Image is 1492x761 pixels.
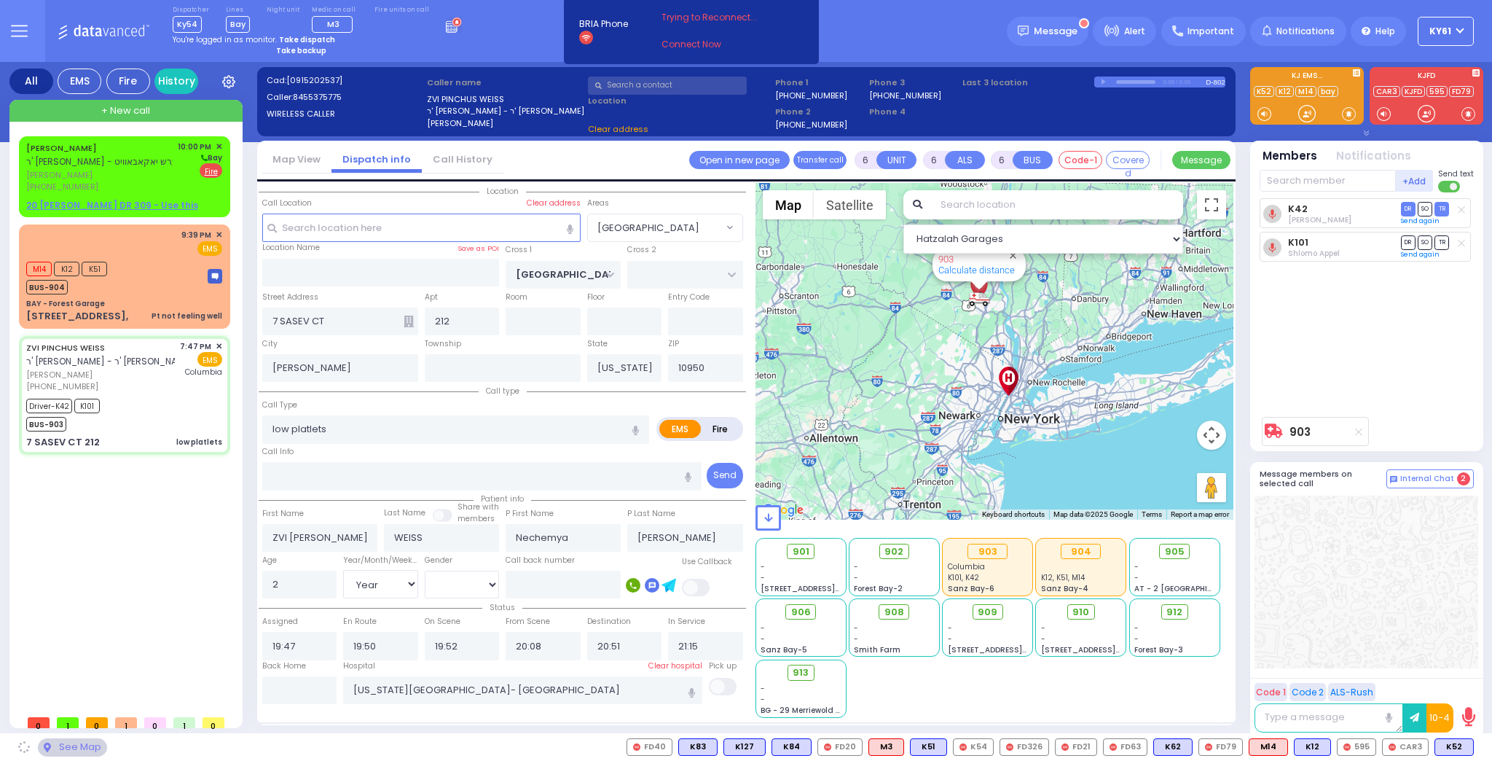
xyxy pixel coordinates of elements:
[1288,248,1340,259] span: Shlomo Appel
[854,561,858,572] span: -
[793,666,809,680] span: 913
[58,69,101,94] div: EMS
[26,435,100,450] div: 7 SASEV CT 212
[1457,472,1470,485] span: 2
[587,198,609,209] label: Areas
[262,555,277,566] label: Age
[173,6,209,15] label: Dispatcher
[26,142,97,154] a: [PERSON_NAME]
[761,644,807,655] span: Sanz Bay-5
[854,633,858,644] span: -
[759,501,807,520] img: Google
[948,633,952,644] span: -
[101,104,150,118] span: + New call
[1401,216,1440,225] a: Send again
[425,616,460,628] label: On Scene
[763,190,814,219] button: Show street map
[588,123,648,135] span: Clear address
[1401,235,1416,249] span: DR
[1434,235,1449,249] span: TR
[761,694,765,705] span: -
[1401,202,1416,216] span: DR
[587,338,608,350] label: State
[26,309,128,324] div: [STREET_ADDRESS],
[262,508,304,520] label: First Name
[1041,644,1179,655] span: [STREET_ADDRESS][PERSON_NAME]
[1205,744,1212,751] img: red-radio-icon.svg
[761,633,765,644] span: -
[948,623,952,633] span: -
[661,11,777,24] span: Trying to Reconnect...
[1438,168,1474,179] span: Send text
[479,386,527,397] span: Call type
[482,602,522,613] span: Status
[262,242,320,254] label: Location Name
[682,556,732,568] label: Use Callback
[1288,237,1308,248] a: K101
[384,507,425,519] label: Last Name
[1061,744,1069,751] img: red-radio-icon.svg
[474,493,531,504] span: Patient info
[197,352,222,367] span: EMS
[1041,623,1045,633] span: -
[458,243,499,254] label: Save as POI
[106,69,150,94] div: Fire
[1276,86,1294,97] a: K12
[948,561,985,572] span: Columbia
[1438,179,1461,194] label: Turn off text
[26,280,68,294] span: BUS-904
[425,338,461,350] label: Township
[1134,623,1139,633] span: -
[948,644,1085,655] span: [STREET_ADDRESS][PERSON_NAME]
[854,623,858,633] span: -
[262,292,318,303] label: Street Address
[404,316,414,327] span: Other building occupants
[910,738,947,756] div: K51
[86,717,108,728] span: 0
[1434,738,1474,756] div: BLS
[1254,86,1274,97] a: K52
[945,151,985,169] button: ALS
[1434,738,1474,756] div: K52
[54,262,79,276] span: K12
[931,190,1183,219] input: Search location
[152,311,222,321] div: Pt not feeling well
[1449,86,1474,97] a: FD79
[226,16,250,33] span: Bay
[458,513,495,524] span: members
[793,545,809,559] span: 901
[1429,25,1451,38] span: KY61
[26,417,66,432] span: BUS-903
[948,583,994,594] span: Sanz Bay-6
[910,738,947,756] div: BLS
[1418,235,1432,249] span: SO
[262,660,306,672] label: Back Home
[1134,583,1242,594] span: AT - 2 [GEOGRAPHIC_DATA]
[1396,170,1434,192] button: +Add
[506,292,527,303] label: Room
[1400,474,1454,484] span: Internal Chat
[331,152,422,166] a: Dispatch info
[707,463,743,488] button: Send
[1418,202,1432,216] span: SO
[226,6,250,15] label: Lines
[1401,250,1440,259] a: Send again
[884,545,903,559] span: 902
[506,508,554,520] label: P First Name
[668,338,679,350] label: ZIP
[343,616,377,628] label: En Route
[761,623,765,633] span: -
[262,446,294,458] label: Call Info
[587,214,743,241] span: BLOOMING GROVE
[678,738,718,756] div: BLS
[327,18,339,30] span: M3
[959,744,967,751] img: red-radio-icon.svg
[1295,86,1316,97] a: M14
[180,341,211,352] span: 7:47 PM
[1288,214,1351,225] span: Joel Breuer
[1402,86,1425,97] a: KJFD
[588,214,723,241] span: BLOOMING GROVE
[597,221,699,235] span: [GEOGRAPHIC_DATA]
[854,644,900,655] span: Smith Farm
[506,244,532,256] label: Cross 1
